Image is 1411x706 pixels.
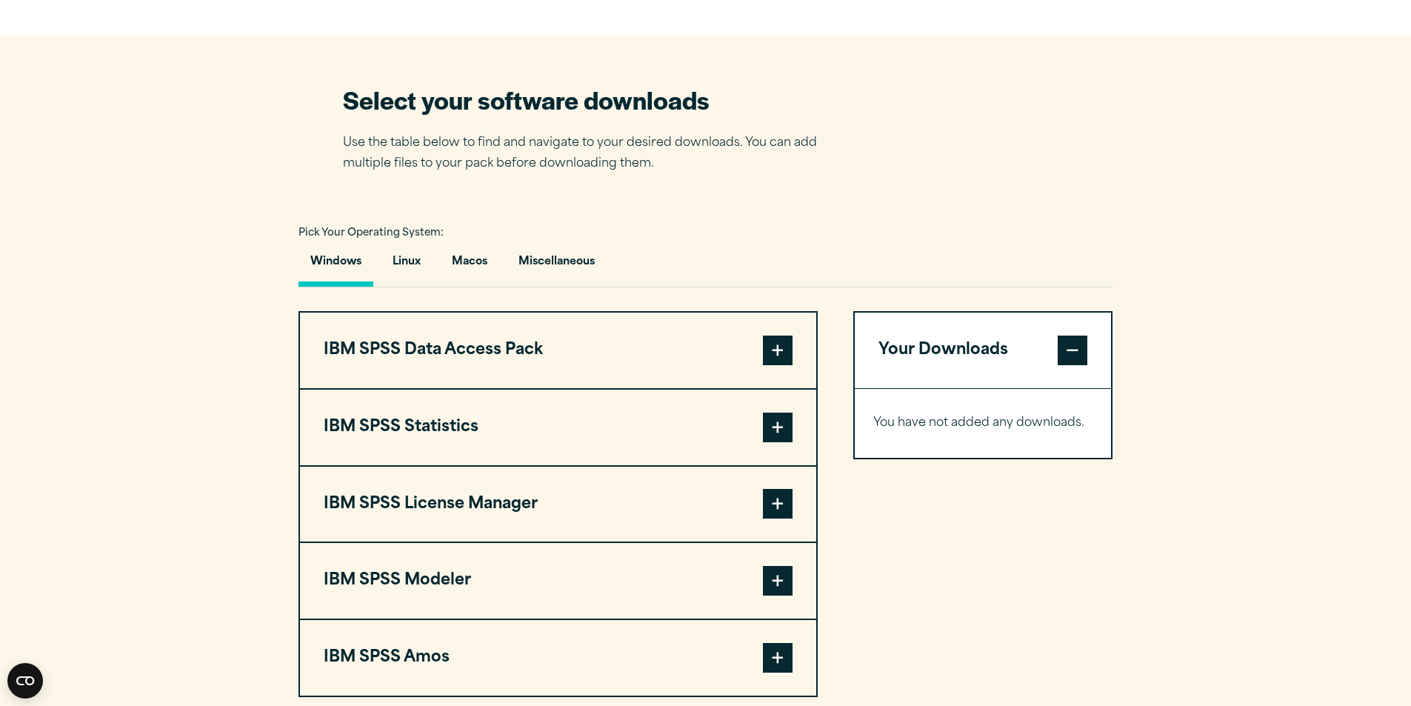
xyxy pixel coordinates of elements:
[873,413,1093,434] p: You have not added any downloads.
[855,388,1112,458] div: Your Downloads
[7,663,43,699] button: Open CMP widget
[300,543,816,619] button: IBM SPSS Modeler
[343,133,839,176] p: Use the table below to find and navigate to your desired downloads. You can add multiple files to...
[300,313,816,388] button: IBM SPSS Data Access Pack
[381,244,433,287] button: Linux
[300,390,816,465] button: IBM SPSS Statistics
[440,244,499,287] button: Macos
[298,244,373,287] button: Windows
[855,313,1112,388] button: Your Downloads
[298,228,444,238] span: Pick Your Operating System:
[300,620,816,696] button: IBM SPSS Amos
[343,83,839,116] h2: Select your software downloads
[507,244,607,287] button: Miscellaneous
[300,467,816,542] button: IBM SPSS License Manager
